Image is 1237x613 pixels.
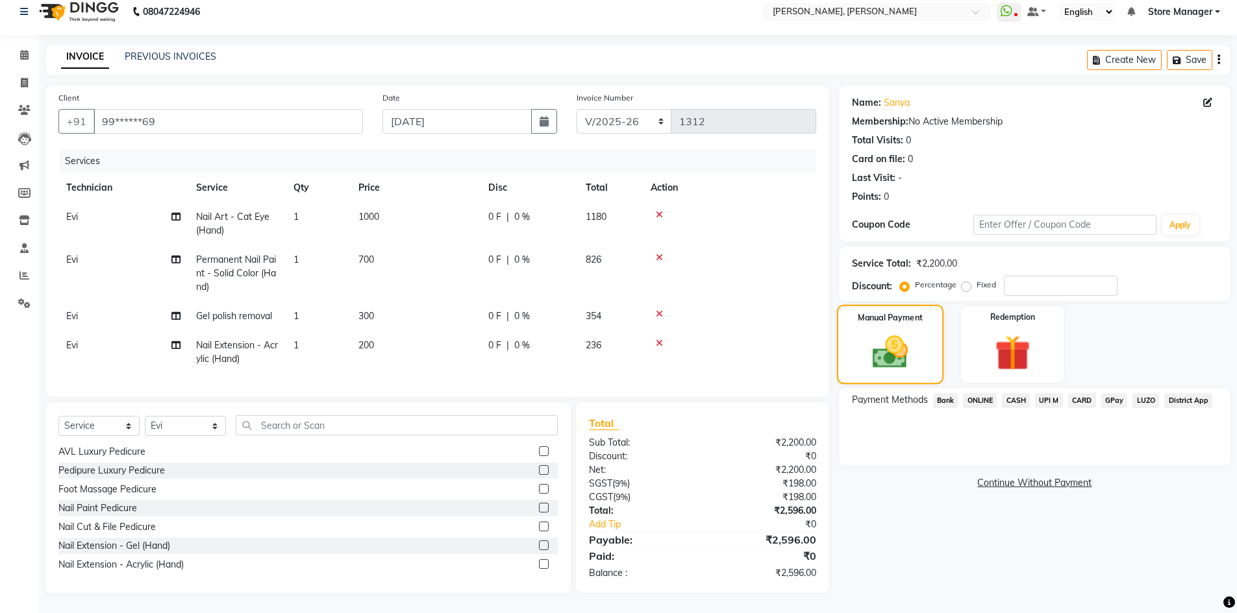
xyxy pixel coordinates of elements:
[506,210,509,224] span: |
[58,501,137,515] div: Nail Paint Pedicure
[615,478,627,488] span: 9%
[1167,50,1212,70] button: Save
[579,532,703,547] div: Payable:
[589,477,612,489] span: SGST
[1148,5,1212,19] span: Store Manager
[358,254,374,265] span: 700
[514,309,530,323] span: 0 %
[66,254,78,265] span: Evi
[908,152,913,166] div: 0
[236,415,558,435] input: Search or Scan
[66,310,78,322] span: Evi
[586,339,601,351] span: 236
[586,254,601,265] span: 826
[1101,393,1128,408] span: GPay
[703,477,826,490] div: ₹198.00
[977,279,996,291] label: Fixed
[703,463,826,477] div: ₹2,200.00
[586,310,601,322] span: 354
[58,173,188,202] th: Technician
[858,311,923,324] label: Manual Payment
[852,218,974,232] div: Coupon Code
[196,310,272,322] span: Gel polish removal
[589,416,619,430] span: Total
[58,464,165,477] div: Pedipure Luxury Pedicure
[703,450,826,463] div: ₹0
[579,436,703,450] div: Sub Total:
[66,339,78,351] span: Evi
[294,211,299,222] span: 1
[703,532,826,547] div: ₹2,596.00
[852,115,908,128] div: Membership:
[514,253,530,267] span: 0 %
[852,190,881,204] div: Points:
[703,490,826,504] div: ₹198.00
[703,548,826,564] div: ₹0
[589,491,613,503] span: CGST
[514,339,530,352] span: 0 %
[852,115,1218,128] div: No Active Membership
[579,477,703,490] div: ( )
[358,339,374,351] span: 200
[852,171,895,185] div: Last Visit:
[703,504,826,518] div: ₹2,596.00
[852,134,903,147] div: Total Visits:
[66,211,78,222] span: Evi
[579,450,703,463] div: Discount:
[915,279,956,291] label: Percentage
[852,393,928,407] span: Payment Methods
[577,92,633,104] label: Invoice Number
[514,210,530,224] span: 0 %
[586,211,606,222] span: 1180
[196,211,269,236] span: Nail Art - Cat Eye (Hand)
[1164,393,1212,408] span: District App
[906,134,911,147] div: 0
[60,149,826,173] div: Services
[579,490,703,504] div: ( )
[294,310,299,322] span: 1
[579,548,703,564] div: Paid:
[506,309,509,323] span: |
[58,520,156,534] div: Nail Cut & File Pedicure
[578,173,643,202] th: Total
[852,152,905,166] div: Card on file:
[898,171,902,185] div: -
[723,518,826,531] div: ₹0
[916,257,957,270] div: ₹2,200.00
[58,539,170,553] div: Nail Extension - Gel (Hand)
[125,51,216,62] a: PREVIOUS INVOICES
[579,463,703,477] div: Net:
[188,173,286,202] th: Service
[488,309,501,323] span: 0 F
[963,393,997,408] span: ONLINE
[58,445,145,459] div: AVL Luxury Pedicure
[884,190,889,204] div: 0
[58,92,79,104] label: Client
[852,280,892,293] div: Discount:
[1162,215,1199,235] button: Apply
[294,339,299,351] span: 1
[58,483,156,496] div: Foot Massage Pedicure
[973,215,1156,235] input: Enter Offer / Coupon Code
[61,45,109,69] a: INVOICE
[382,92,400,104] label: Date
[351,173,481,202] th: Price
[58,109,95,134] button: +91
[984,331,1042,375] img: _gift.svg
[861,331,919,372] img: _cash.svg
[1068,393,1096,408] span: CARD
[286,173,351,202] th: Qty
[1087,50,1162,70] button: Create New
[579,566,703,580] div: Balance :
[933,393,958,408] span: Bank
[196,339,278,365] span: Nail Extension - Acrylic (Hand)
[703,566,826,580] div: ₹2,596.00
[852,96,881,110] div: Name:
[1002,393,1030,408] span: CASH
[616,492,628,502] span: 9%
[488,253,501,267] span: 0 F
[643,173,816,202] th: Action
[842,476,1228,490] a: Continue Without Payment
[94,109,363,134] input: Search by Name/Mobile/Email/Code
[358,211,379,222] span: 1000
